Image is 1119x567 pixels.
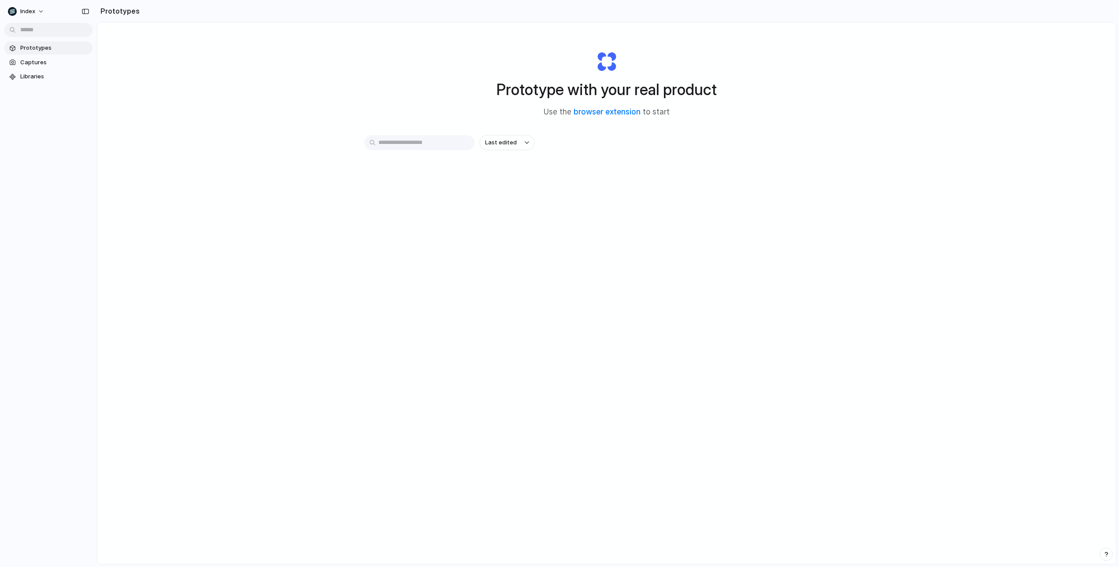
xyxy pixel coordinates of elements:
[4,4,49,18] button: Index
[485,138,517,147] span: Last edited
[4,41,93,55] a: Prototypes
[544,107,670,118] span: Use the to start
[20,72,89,81] span: Libraries
[20,44,89,52] span: Prototypes
[497,78,717,101] h1: Prototype with your real product
[97,6,140,16] h2: Prototypes
[480,135,534,150] button: Last edited
[4,56,93,69] a: Captures
[4,70,93,83] a: Libraries
[20,7,35,16] span: Index
[574,107,641,116] a: browser extension
[20,58,89,67] span: Captures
